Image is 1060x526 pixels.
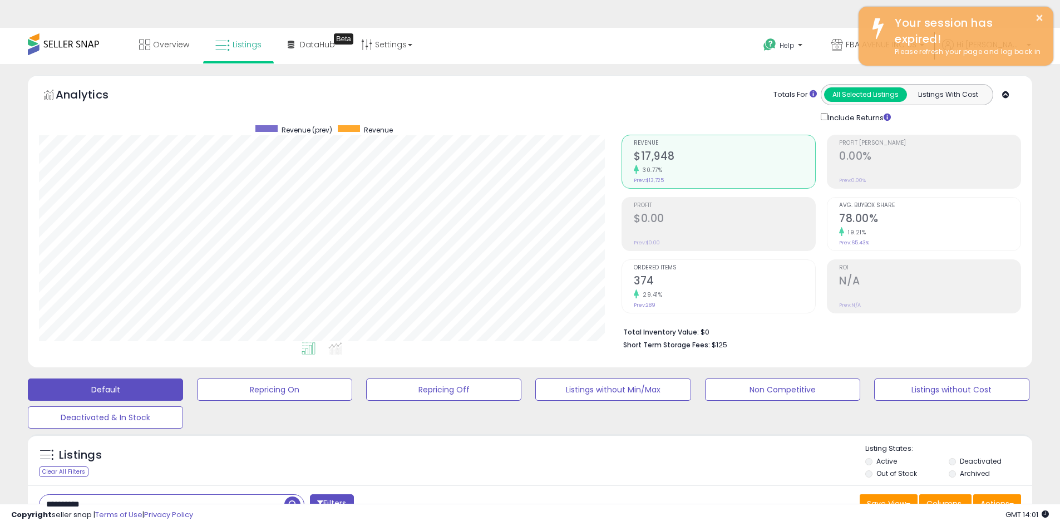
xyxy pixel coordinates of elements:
[1005,509,1049,520] span: 2025-10-13 14:01 GMT
[824,87,907,102] button: All Selected Listings
[780,41,795,50] span: Help
[334,33,353,45] div: Tooltip anchor
[364,125,393,135] span: Revenue
[960,469,990,478] label: Archived
[28,378,183,401] button: Default
[279,28,343,61] a: DataHub
[705,378,860,401] button: Non Competitive
[874,378,1029,401] button: Listings without Cost
[846,39,916,50] span: FBA AVENUE INC US
[282,125,332,135] span: Revenue (prev)
[639,166,662,174] small: 30.77%
[310,494,353,514] button: Filters
[95,509,142,520] a: Terms of Use
[197,378,352,401] button: Repricing On
[839,203,1020,209] span: Avg. Buybox Share
[823,28,933,64] a: FBA AVENUE INC US
[876,469,917,478] label: Out of Stock
[886,47,1045,57] div: Please refresh your page and log back in
[634,302,655,308] small: Prev: 289
[535,378,691,401] button: Listings without Min/Max
[839,274,1020,289] h2: N/A
[860,494,918,513] button: Save View
[839,265,1020,271] span: ROI
[56,87,130,105] h5: Analytics
[926,498,962,509] span: Columns
[300,39,335,50] span: DataHub
[844,228,866,237] small: 19.21%
[960,456,1002,466] label: Deactivated
[865,444,1032,454] p: Listing States:
[153,39,189,50] span: Overview
[973,494,1021,513] button: Actions
[634,265,815,271] span: Ordered Items
[353,28,421,61] a: Settings
[634,150,815,165] h2: $17,948
[876,456,897,466] label: Active
[839,302,861,308] small: Prev: N/A
[755,30,814,64] a: Help
[144,509,193,520] a: Privacy Policy
[11,510,193,520] div: seller snap | |
[623,340,710,350] b: Short Term Storage Fees:
[839,212,1020,227] h2: 78.00%
[623,325,1013,338] li: $0
[131,28,198,61] a: Overview
[919,494,972,513] button: Columns
[763,38,777,52] i: Get Help
[906,87,989,102] button: Listings With Cost
[28,406,183,429] button: Deactivated & In Stock
[634,177,664,184] small: Prev: $13,725
[839,150,1020,165] h2: 0.00%
[839,239,869,246] small: Prev: 65.43%
[886,15,1045,47] div: Your session has expired!
[634,140,815,146] span: Revenue
[839,177,866,184] small: Prev: 0.00%
[639,291,662,299] small: 29.41%
[366,378,521,401] button: Repricing Off
[59,448,102,463] h5: Listings
[839,140,1020,146] span: Profit [PERSON_NAME]
[623,327,699,337] b: Total Inventory Value:
[233,39,262,50] span: Listings
[634,212,815,227] h2: $0.00
[634,203,815,209] span: Profit
[634,274,815,289] h2: 374
[773,90,817,100] div: Totals For
[812,111,904,124] div: Include Returns
[11,509,52,520] strong: Copyright
[712,340,727,350] span: $125
[207,28,270,61] a: Listings
[39,466,88,477] div: Clear All Filters
[634,239,660,246] small: Prev: $0.00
